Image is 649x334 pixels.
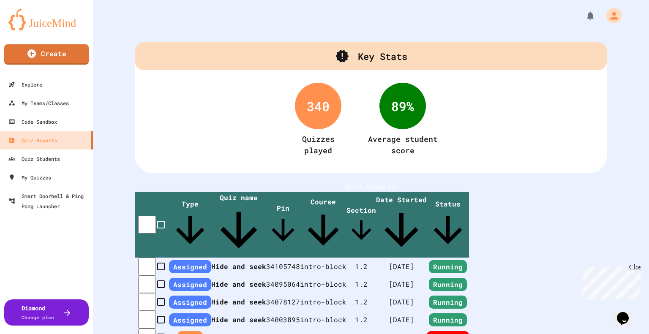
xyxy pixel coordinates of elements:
[211,193,266,258] span: Quiz name
[300,279,346,289] div: intro-block
[429,260,467,273] span: Running
[138,216,156,234] input: select all desserts
[211,258,266,275] th: Hide and seek
[346,206,376,245] span: Section
[169,199,211,251] span: Type
[367,133,439,156] div: Average student score
[346,315,376,325] div: 1 . 2
[266,293,300,311] td: 34078127
[376,275,427,293] td: [DATE]
[266,258,300,275] td: 34105748
[429,313,467,326] span: Running
[266,275,300,293] td: 34095064
[266,311,300,329] td: 34003895
[429,296,467,309] span: Running
[8,172,51,182] div: My Quizzes
[135,182,607,192] h1: Quiz Reports
[346,297,376,307] div: 1 . 2
[429,278,467,291] span: Running
[169,260,211,273] span: Assigned
[8,154,60,164] div: Quiz Students
[570,8,597,23] div: My Notifications
[346,261,376,272] div: 1 . 2
[3,3,58,54] div: Chat with us now!Close
[579,263,641,299] iframe: chat widget
[300,297,346,307] div: intro-block
[295,83,341,129] div: 340
[169,278,211,291] span: Assigned
[211,293,266,311] th: Hide and seek
[346,279,376,289] div: 1 . 2
[8,8,85,30] img: logo-orange.svg
[169,313,211,326] span: Assigned
[4,299,89,326] button: DiamondChange plan
[300,261,346,272] div: intro-block
[376,195,427,255] span: Date Started
[302,133,335,156] div: Quizzes played
[300,315,346,325] div: intro-block
[169,296,211,309] span: Assigned
[376,258,427,275] td: [DATE]
[300,197,346,253] span: Course
[22,304,54,321] div: Diamond
[614,300,641,326] iframe: chat widget
[8,79,42,90] div: Explore
[8,117,57,127] div: Code Sandbox
[211,311,266,329] th: Hide and seek
[4,44,89,65] a: Create
[22,314,54,320] span: Change plan
[379,83,426,129] div: 89 %
[8,135,57,145] div: Quiz Reports
[597,6,624,25] div: My Account
[427,199,469,251] span: Status
[8,191,90,211] div: Smart Doorbell & Ping Pong Launcher
[376,311,427,329] td: [DATE]
[135,42,607,70] div: Key Stats
[376,293,427,311] td: [DATE]
[8,98,69,108] div: My Teams/Classes
[266,204,300,247] span: Pin
[211,275,266,293] th: Hide and seek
